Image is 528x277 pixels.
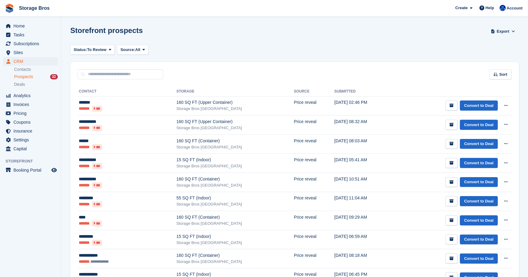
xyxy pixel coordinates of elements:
th: Storage [176,87,294,97]
a: Convert to Deal [460,215,498,225]
span: Coupons [13,118,50,126]
a: menu [3,31,58,39]
a: menu [3,100,58,109]
div: 160 SQ FT (Container) [176,252,294,259]
span: Booking Portal [13,166,50,174]
a: Storage Bros [16,3,52,13]
button: Status: To Review [70,45,115,55]
td: [DATE] 11:04 AM [334,192,393,211]
div: 160 SQ FT (Container) [176,214,294,221]
a: menu [3,136,58,144]
span: Capital [13,144,50,153]
span: Home [13,22,50,30]
a: menu [3,127,58,135]
span: Insurance [13,127,50,135]
th: Contact [78,87,176,97]
span: Analytics [13,91,50,100]
a: menu [3,22,58,30]
td: Price reveal [294,173,334,192]
td: [DATE] 08:32 AM [334,115,393,135]
div: 55 SQ FT (Indoor) [176,195,294,201]
div: 160 SQ FT (Upper Container) [176,99,294,106]
a: menu [3,166,58,174]
a: Convert to Deal [460,177,498,187]
span: Settings [13,136,50,144]
div: 32 [50,74,58,79]
span: Sort [499,71,507,78]
td: Price reveal [294,96,334,115]
td: [DATE] 06:59 AM [334,230,393,249]
h1: Storefront prospects [70,26,143,35]
td: Price reveal [294,211,334,230]
span: All [135,47,141,53]
div: 160 SQ FT (Container) [176,138,294,144]
div: Storage Bros [GEOGRAPHIC_DATA] [176,144,294,150]
th: Source [294,87,334,97]
td: Price reveal [294,154,334,173]
a: menu [3,109,58,118]
div: Storage Bros [GEOGRAPHIC_DATA] [176,125,294,131]
span: Invoices [13,100,50,109]
div: Storage Bros [GEOGRAPHIC_DATA] [176,182,294,188]
td: [DATE] 08:03 AM [334,134,393,154]
td: Price reveal [294,230,334,249]
td: [DATE] 08:18 AM [334,249,393,268]
div: 160 SQ FT (Upper Container) [176,118,294,125]
span: Tasks [13,31,50,39]
a: Convert to Deal [460,158,498,168]
div: Storage Bros [GEOGRAPHIC_DATA] [176,201,294,207]
span: Account [507,5,522,11]
td: Price reveal [294,249,334,268]
span: Export [497,28,509,35]
a: Preview store [50,166,58,174]
a: menu [3,144,58,153]
span: Help [486,5,494,11]
span: Pricing [13,109,50,118]
td: [DATE] 02:46 PM [334,96,393,115]
button: Export [490,26,516,36]
a: Convert to Deal [460,120,498,130]
div: Storage Bros [GEOGRAPHIC_DATA] [176,259,294,265]
a: Convert to Deal [460,253,498,264]
span: Prospects [14,74,33,80]
span: Storefront [5,158,61,164]
td: [DATE] 05:41 AM [334,154,393,173]
td: Price reveal [294,192,334,211]
td: [DATE] 09:29 AM [334,211,393,230]
a: menu [3,48,58,57]
th: Submitted [334,87,393,97]
img: stora-icon-8386f47178a22dfd0bd8f6a31ec36ba5ce8667c1dd55bd0f319d3a0aa187defe.svg [5,4,14,13]
div: 160 SQ FT (Container) [176,176,294,182]
span: CRM [13,57,50,66]
span: Deals [14,82,25,87]
td: Price reveal [294,134,334,154]
a: Convert to Deal [460,196,498,206]
button: Source: All [117,45,148,55]
div: Storage Bros [GEOGRAPHIC_DATA] [176,240,294,246]
a: Contacts [14,67,58,72]
a: Prospects 32 [14,74,58,80]
div: 15 SQ FT (Indoor) [176,157,294,163]
span: To Review [87,47,106,53]
div: Storage Bros [GEOGRAPHIC_DATA] [176,163,294,169]
td: Price reveal [294,115,334,135]
div: Storage Bros [GEOGRAPHIC_DATA] [176,221,294,227]
span: Create [455,5,468,11]
a: Deals [14,81,58,88]
div: Storage Bros [GEOGRAPHIC_DATA] [176,106,294,112]
a: Convert to Deal [460,235,498,245]
a: Convert to Deal [460,100,498,111]
td: [DATE] 10:51 AM [334,173,393,192]
img: Jamie O’Mara [500,5,506,11]
a: menu [3,91,58,100]
a: menu [3,118,58,126]
div: 15 SQ FT (Indoor) [176,233,294,240]
a: menu [3,39,58,48]
a: Convert to Deal [460,139,498,149]
span: Sites [13,48,50,57]
span: Subscriptions [13,39,50,48]
span: Source: [120,47,135,53]
span: Status: [74,47,87,53]
a: menu [3,57,58,66]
